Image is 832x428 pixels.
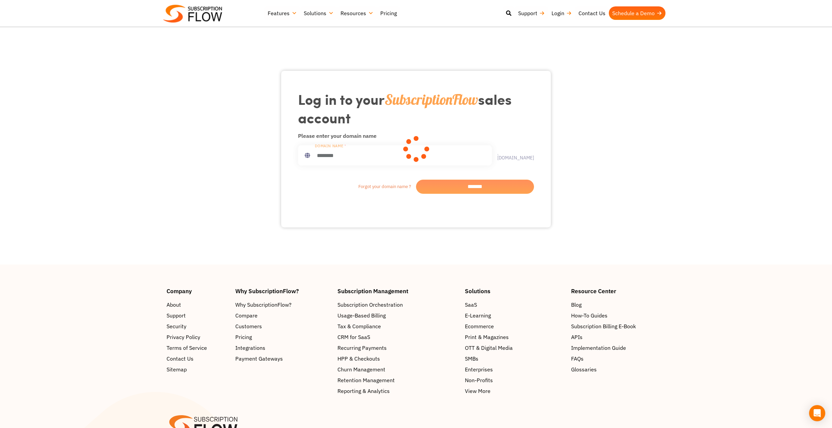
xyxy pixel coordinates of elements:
span: HPP & Checkouts [337,355,380,363]
a: Compare [235,311,331,319]
a: About [167,301,229,309]
span: About [167,301,181,309]
a: Subscription Orchestration [337,301,458,309]
span: Subscription Orchestration [337,301,403,309]
a: OTT & Digital Media [465,344,564,352]
a: Integrations [235,344,331,352]
span: Sitemap [167,365,187,373]
span: Print & Magazines [465,333,509,341]
a: Retention Management [337,376,458,384]
span: FAQs [571,355,584,363]
a: Security [167,322,229,330]
a: Non-Profits [465,376,564,384]
span: Privacy Policy [167,333,200,341]
h4: Company [167,288,229,294]
span: How-To Guides [571,311,607,319]
span: Why SubscriptionFlow? [235,301,292,309]
a: Subscription Billing E-Book [571,322,665,330]
div: Open Intercom Messenger [809,405,825,421]
span: Compare [235,311,258,319]
a: FAQs [571,355,665,363]
a: Enterprises [465,365,564,373]
a: Terms of Service [167,344,229,352]
span: Implementation Guide [571,344,626,352]
span: Pricing [235,333,252,341]
a: Print & Magazines [465,333,564,341]
a: Contact Us [167,355,229,363]
span: Contact Us [167,355,194,363]
span: Integrations [235,344,265,352]
a: Glossaries [571,365,665,373]
span: Tax & Compliance [337,322,381,330]
span: Support [167,311,186,319]
span: Retention Management [337,376,395,384]
a: Reporting & Analytics [337,387,458,395]
a: Privacy Policy [167,333,229,341]
a: Payment Gateways [235,355,331,363]
a: Support [515,6,548,20]
a: Why SubscriptionFlow? [235,301,331,309]
a: Contact Us [575,6,609,20]
a: SaaS [465,301,564,309]
h4: Resource Center [571,288,665,294]
a: Pricing [235,333,331,341]
a: CRM for SaaS [337,333,458,341]
a: SMBs [465,355,564,363]
a: APIs [571,333,665,341]
span: SMBs [465,355,478,363]
a: Recurring Payments [337,344,458,352]
a: Usage-Based Billing [337,311,458,319]
h4: Why SubscriptionFlow? [235,288,331,294]
span: Recurring Payments [337,344,387,352]
span: Terms of Service [167,344,207,352]
span: Enterprises [465,365,493,373]
span: Churn Management [337,365,385,373]
span: CRM for SaaS [337,333,370,341]
span: E-Learning [465,311,491,319]
span: View More [465,387,491,395]
span: Reporting & Analytics [337,387,390,395]
a: HPP & Checkouts [337,355,458,363]
span: Glossaries [571,365,597,373]
span: Non-Profits [465,376,493,384]
a: Schedule a Demo [609,6,665,20]
span: APIs [571,333,583,341]
img: Subscriptionflow [163,5,222,23]
a: Solutions [300,6,337,20]
a: Resources [337,6,377,20]
h4: Solutions [465,288,564,294]
a: Implementation Guide [571,344,665,352]
span: Payment Gateways [235,355,283,363]
a: Customers [235,322,331,330]
a: Sitemap [167,365,229,373]
a: View More [465,387,564,395]
a: Login [548,6,575,20]
a: E-Learning [465,311,564,319]
a: Blog [571,301,665,309]
a: Features [264,6,300,20]
span: OTT & Digital Media [465,344,513,352]
span: Security [167,322,186,330]
span: Subscription Billing E-Book [571,322,636,330]
span: Blog [571,301,582,309]
a: Tax & Compliance [337,322,458,330]
a: How-To Guides [571,311,665,319]
a: Ecommerce [465,322,564,330]
a: Support [167,311,229,319]
span: Customers [235,322,262,330]
span: Ecommerce [465,322,494,330]
a: Pricing [377,6,400,20]
a: Churn Management [337,365,458,373]
span: Usage-Based Billing [337,311,386,319]
span: SaaS [465,301,477,309]
h4: Subscription Management [337,288,458,294]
